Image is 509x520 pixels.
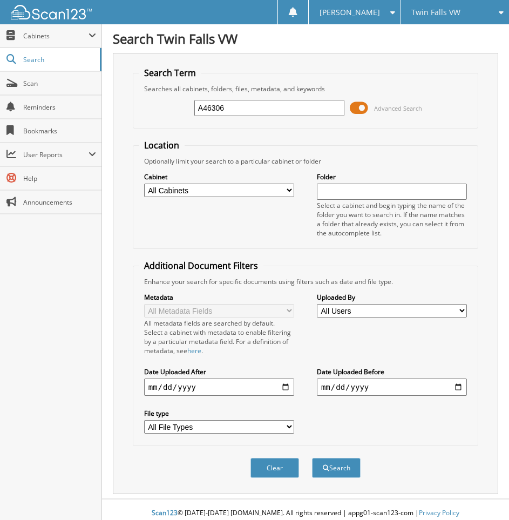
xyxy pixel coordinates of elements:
[23,174,96,183] span: Help
[419,508,459,517] a: Privacy Policy
[139,277,473,286] div: Enhance your search for specific documents using filters such as date and file type.
[139,260,263,272] legend: Additional Document Filters
[23,198,96,207] span: Announcements
[23,150,89,159] span: User Reports
[144,379,294,396] input: start
[23,79,96,88] span: Scan
[23,31,89,40] span: Cabinets
[455,468,509,520] iframe: Chat Widget
[113,30,498,48] h1: Search Twin Falls VW
[317,201,467,238] div: Select a cabinet and begin typing the name of the folder you want to search in. If the name match...
[320,9,380,16] span: [PERSON_NAME]
[374,104,422,112] span: Advanced Search
[317,379,467,396] input: end
[139,67,201,79] legend: Search Term
[139,139,185,151] legend: Location
[250,458,299,478] button: Clear
[11,5,92,19] img: scan123-logo-white.svg
[144,367,294,376] label: Date Uploaded After
[317,172,467,181] label: Folder
[152,508,178,517] span: Scan123
[187,346,201,355] a: here
[139,157,473,166] div: Optionally limit your search to a particular cabinet or folder
[411,9,460,16] span: Twin Falls VW
[144,172,294,181] label: Cabinet
[23,126,96,136] span: Bookmarks
[144,319,294,355] div: All metadata fields are searched by default. Select a cabinet with metadata to enable filtering b...
[23,55,94,64] span: Search
[312,458,361,478] button: Search
[23,103,96,112] span: Reminders
[317,293,467,302] label: Uploaded By
[144,409,294,418] label: File type
[144,293,294,302] label: Metadata
[317,367,467,376] label: Date Uploaded Before
[139,84,473,93] div: Searches all cabinets, folders, files, metadata, and keywords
